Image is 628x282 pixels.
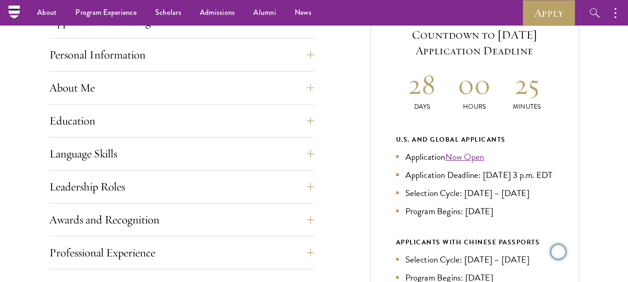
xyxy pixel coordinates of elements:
[49,44,314,66] button: Personal Information
[396,186,553,200] li: Selection Cycle: [DATE] – [DATE]
[501,67,553,102] h2: 25
[49,110,314,132] button: Education
[49,176,314,198] button: Leadership Roles
[49,143,314,165] button: Language Skills
[49,242,314,264] button: Professional Experience
[49,77,314,99] button: About Me
[396,150,553,164] li: Application
[396,204,553,218] li: Program Begins: [DATE]
[396,134,553,145] div: U.S. and Global Applicants
[396,102,449,111] p: Days
[501,102,553,111] p: Minutes
[445,150,484,164] a: Now Open
[396,253,553,266] li: Selection Cycle: [DATE] – [DATE]
[448,67,501,102] h2: 00
[49,209,314,231] button: Awards and Recognition
[396,11,553,59] h5: Current Selection Cycle: Countdown to [DATE] Application Deadline
[396,67,449,102] h2: 28
[396,168,553,182] li: Application Deadline: [DATE] 3 p.m. EDT
[396,236,553,248] div: APPLICANTS WITH CHINESE PASSPORTS
[448,102,501,111] p: Hours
